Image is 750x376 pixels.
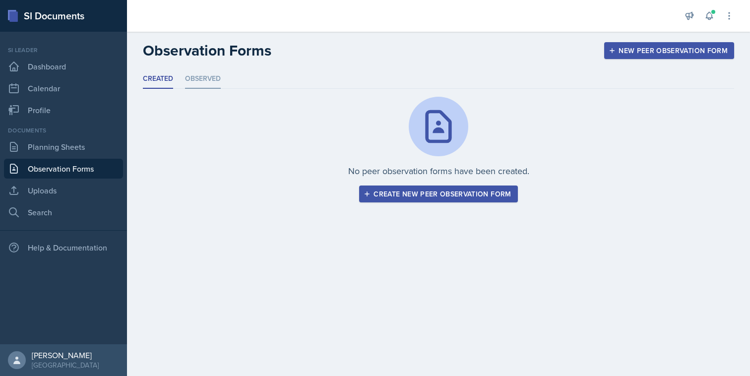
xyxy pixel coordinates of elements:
[4,78,123,98] a: Calendar
[4,100,123,120] a: Profile
[32,350,99,360] div: [PERSON_NAME]
[4,181,123,200] a: Uploads
[366,190,511,198] div: Create new peer observation form
[4,126,123,135] div: Documents
[359,186,517,202] button: Create new peer observation form
[185,69,221,89] li: Observed
[143,42,271,60] h2: Observation Forms
[348,164,529,178] p: No peer observation forms have been created.
[4,202,123,222] a: Search
[4,137,123,157] a: Planning Sheets
[32,360,99,370] div: [GEOGRAPHIC_DATA]
[4,238,123,257] div: Help & Documentation
[604,42,734,59] button: New Peer Observation Form
[4,159,123,179] a: Observation Forms
[4,46,123,55] div: Si leader
[4,57,123,76] a: Dashboard
[143,69,173,89] li: Created
[611,47,728,55] div: New Peer Observation Form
